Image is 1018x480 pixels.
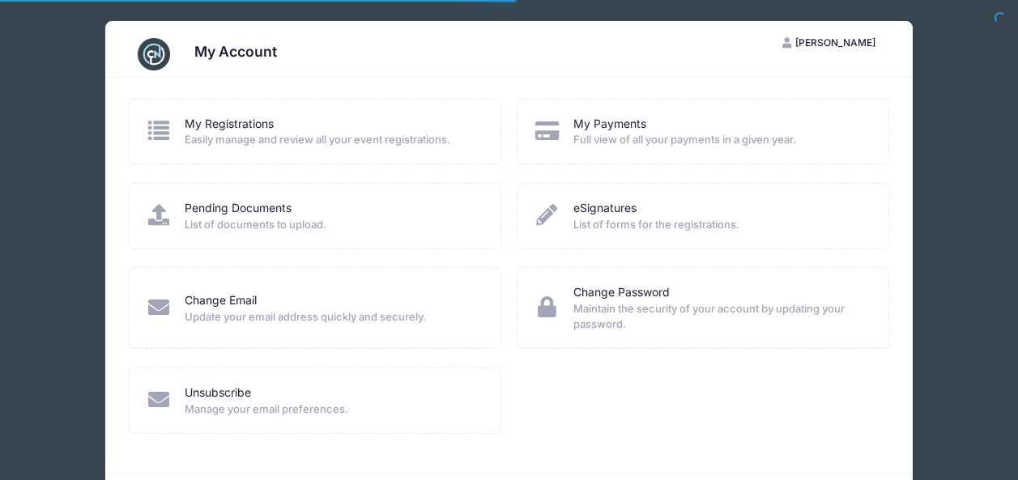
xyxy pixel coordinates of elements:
button: [PERSON_NAME] [768,29,889,57]
h3: My Account [194,43,277,60]
span: List of forms for the registrations. [573,217,868,233]
a: eSignatures [573,200,637,217]
a: Pending Documents [185,200,292,217]
a: Unsubscribe [185,384,251,401]
a: My Payments [573,116,646,133]
span: Maintain the security of your account by updating your password. [573,301,868,333]
img: CampNetwork [138,38,170,70]
span: Full view of all your payments in a given year. [573,132,868,148]
a: Change Password [573,284,670,301]
span: Manage your email preferences. [185,401,479,418]
span: Easily manage and review all your event registrations. [185,132,479,148]
a: Change Email [185,292,257,309]
span: Update your email address quickly and securely. [185,309,479,325]
a: My Registrations [185,116,274,133]
span: [PERSON_NAME] [795,36,875,49]
span: List of documents to upload. [185,217,479,233]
